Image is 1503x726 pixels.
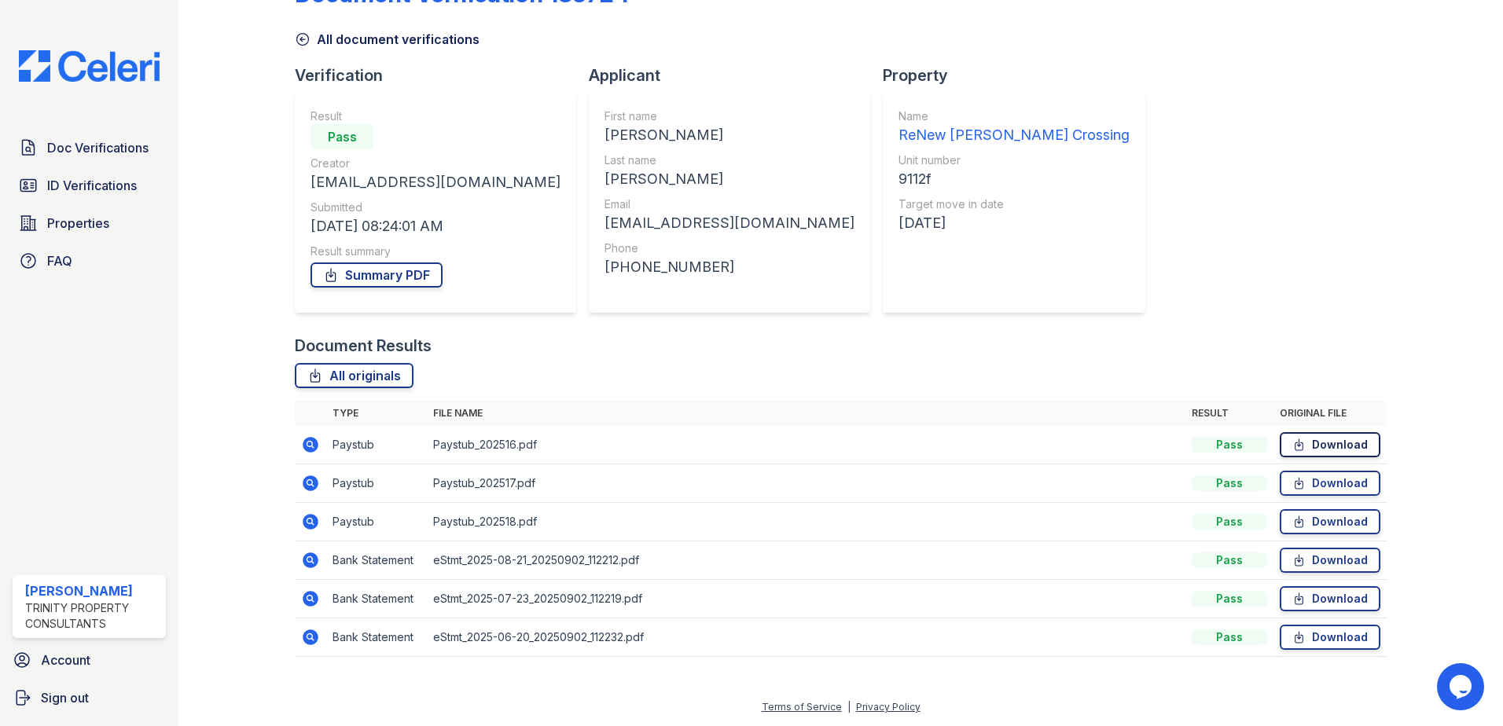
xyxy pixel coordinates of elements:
div: [EMAIL_ADDRESS][DOMAIN_NAME] [311,171,560,193]
div: [PHONE_NUMBER] [605,256,854,278]
div: Result [311,108,560,124]
div: Unit number [898,152,1130,168]
div: [PERSON_NAME] [25,581,160,600]
a: ID Verifications [13,170,166,201]
div: Email [605,196,854,212]
td: eStmt_2025-08-21_20250902_112212.pdf [427,541,1185,580]
div: Document Results [295,335,432,357]
th: Type [326,401,427,426]
div: [EMAIL_ADDRESS][DOMAIN_NAME] [605,212,854,234]
div: Last name [605,152,854,168]
a: Terms of Service [762,701,842,713]
a: Sign out [6,682,172,713]
span: Account [41,651,90,669]
div: First name [605,108,854,124]
td: Bank Statement [326,541,427,580]
a: Download [1280,509,1380,534]
div: Property [883,64,1158,86]
div: Pass [1192,475,1267,491]
span: ID Verifications [47,176,137,195]
div: Pass [311,124,373,149]
a: Privacy Policy [856,701,921,713]
div: [DATE] [898,212,1130,234]
a: Properties [13,207,166,239]
div: Pass [1192,629,1267,645]
div: Creator [311,156,560,171]
th: Original file [1273,401,1387,426]
a: Download [1280,471,1380,496]
span: Sign out [41,688,89,707]
div: | [847,701,851,713]
a: Download [1280,432,1380,457]
div: Pass [1192,514,1267,530]
div: Applicant [589,64,883,86]
td: Paystub [326,464,427,503]
td: eStmt_2025-06-20_20250902_112232.pdf [427,618,1185,657]
div: Target move in date [898,196,1130,212]
a: All originals [295,363,413,388]
img: CE_Logo_Blue-a8612792a0a2168367f1c8372b55b34899dd931a85d93a1a3d3e32e68fde9ad4.png [6,50,172,82]
div: 9112f [898,168,1130,190]
div: Pass [1192,591,1267,607]
td: Bank Statement [326,618,427,657]
td: eStmt_2025-07-23_20250902_112219.pdf [427,580,1185,618]
a: Name ReNew [PERSON_NAME] Crossing [898,108,1130,146]
div: Submitted [311,200,560,215]
td: Paystub_202516.pdf [427,426,1185,464]
div: [PERSON_NAME] [605,124,854,146]
a: Download [1280,625,1380,650]
td: Bank Statement [326,580,427,618]
a: Account [6,644,172,676]
div: [PERSON_NAME] [605,168,854,190]
td: Paystub [326,426,427,464]
span: Properties [47,214,109,233]
a: Download [1280,586,1380,611]
div: Verification [295,64,589,86]
a: FAQ [13,245,166,277]
div: Result summary [311,244,560,259]
div: Trinity Property Consultants [25,600,160,632]
span: FAQ [47,251,72,270]
iframe: chat widget [1437,663,1487,710]
th: Result [1185,401,1273,426]
div: Phone [605,240,854,256]
div: Name [898,108,1130,124]
a: Summary PDF [311,262,443,288]
div: Pass [1192,437,1267,453]
span: Doc Verifications [47,138,149,157]
td: Paystub [326,503,427,541]
td: Paystub_202517.pdf [427,464,1185,503]
div: ReNew [PERSON_NAME] Crossing [898,124,1130,146]
a: Doc Verifications [13,132,166,163]
td: Paystub_202518.pdf [427,503,1185,541]
div: [DATE] 08:24:01 AM [311,215,560,237]
div: Pass [1192,552,1267,568]
a: All document verifications [295,30,480,49]
a: Download [1280,548,1380,573]
th: File name [427,401,1185,426]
